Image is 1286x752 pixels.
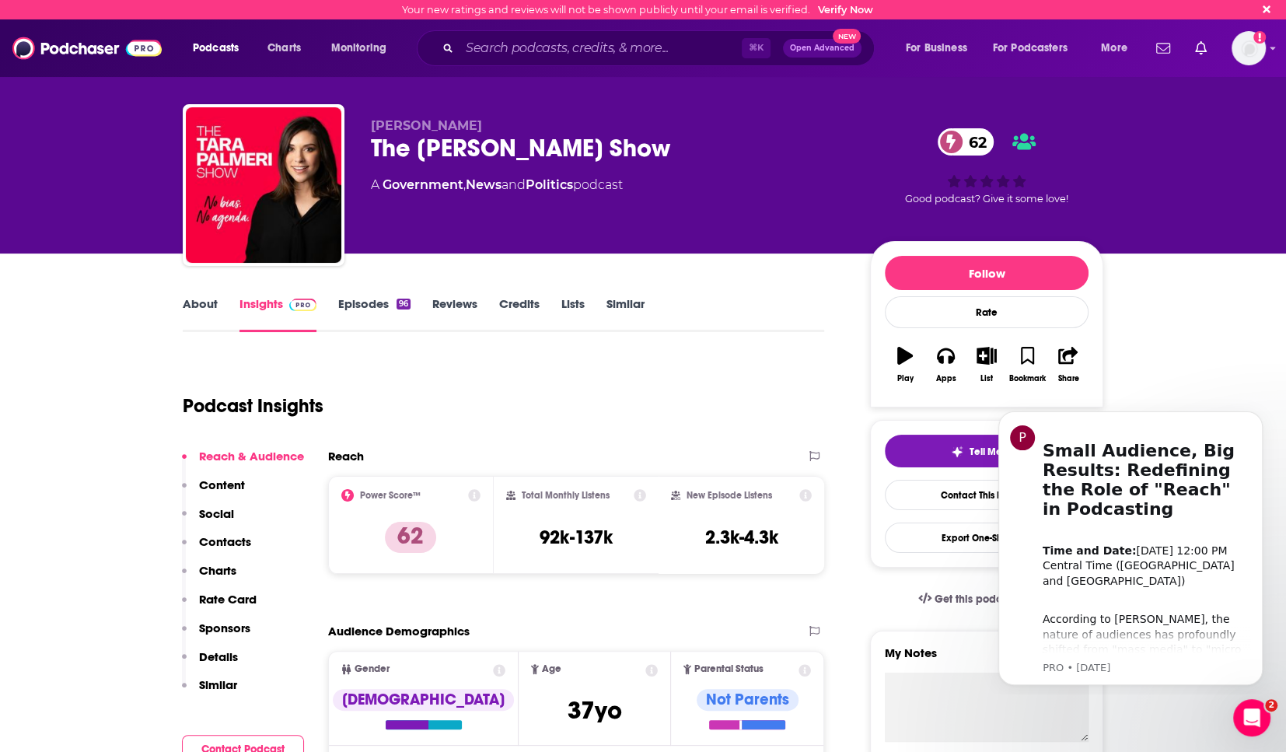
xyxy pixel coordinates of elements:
div: Your new ratings and reviews will not be shown publicly until your email is verified. [402,4,873,16]
button: open menu [182,36,259,61]
h2: New Episode Listens [687,490,772,501]
span: Open Advanced [790,44,854,52]
span: Logged in as kevinscottsmith [1232,31,1266,65]
label: My Notes [885,645,1089,673]
span: Gender [355,664,390,674]
p: Content [199,477,245,492]
span: New [833,29,861,44]
h2: Total Monthly Listens [522,490,610,501]
svg: Email not verified [1253,31,1266,44]
a: Episodes96 [338,296,411,332]
img: User Profile [1232,31,1266,65]
a: Similar [606,296,645,332]
span: Good podcast? Give it some love! [905,193,1068,205]
div: Rate [885,296,1089,328]
button: open menu [983,36,1090,61]
a: The Tara Palmeri Show [186,107,341,263]
button: List [966,337,1007,393]
input: Search podcasts, credits, & more... [460,36,742,61]
button: Share [1048,337,1089,393]
span: , [463,177,466,192]
span: 2 [1265,699,1277,712]
button: Details [182,649,238,678]
button: Export One-Sheet [885,523,1089,553]
a: About [183,296,218,332]
a: Contact This Podcast [885,480,1089,510]
button: Play [885,337,925,393]
div: Search podcasts, credits, & more... [432,30,889,66]
span: Tell Me Why [970,446,1023,458]
button: open menu [1090,36,1147,61]
a: Charts [257,36,310,61]
button: Charts [182,563,236,592]
img: tell me why sparkle [951,446,963,458]
h2: Audience Demographics [328,624,470,638]
span: ⌘ K [742,38,771,58]
button: open menu [895,36,987,61]
button: Bookmark [1007,337,1047,393]
div: Play [897,374,914,383]
div: [DEMOGRAPHIC_DATA] [333,689,514,711]
button: Reach & Audience [182,449,304,477]
span: More [1101,37,1127,59]
div: Bookmark [1009,374,1046,383]
button: Content [182,477,245,506]
a: Lists [561,296,585,332]
h2: Reach [328,449,364,463]
div: A podcast [371,176,623,194]
button: Social [182,506,234,535]
a: Show notifications dropdown [1150,35,1176,61]
div: Share [1057,374,1078,383]
span: Get this podcast via API [935,593,1055,606]
button: tell me why sparkleTell Me Why [885,435,1089,467]
a: 62 [938,128,994,156]
div: List [980,374,993,383]
a: News [466,177,501,192]
span: Charts [267,37,301,59]
a: Government [383,177,463,192]
p: Social [199,506,234,521]
a: Show notifications dropdown [1189,35,1213,61]
span: 37 yo [568,695,622,726]
p: Sponsors [199,621,250,635]
iframe: Intercom notifications message [975,398,1286,694]
p: Charts [199,563,236,578]
span: and [501,177,526,192]
button: Contacts [182,534,251,563]
p: 62 [385,522,436,553]
a: Verify Now [818,4,873,16]
span: Age [542,664,561,674]
h2: Power Score™ [360,490,421,501]
a: Reviews [432,296,477,332]
a: Get this podcast via API [906,580,1068,618]
span: For Business [906,37,967,59]
span: [PERSON_NAME] [371,118,482,133]
button: Sponsors [182,621,250,649]
a: InsightsPodchaser Pro [239,296,316,332]
p: Reach & Audience [199,449,304,463]
h3: 92k-137k [540,526,612,549]
iframe: Intercom live chat [1233,699,1270,736]
a: Credits [499,296,540,332]
div: Not Parents [697,689,799,711]
button: open menu [320,36,407,61]
button: Show profile menu [1232,31,1266,65]
button: Rate Card [182,592,257,621]
span: Podcasts [193,37,239,59]
button: Follow [885,256,1089,290]
div: 96 [397,299,411,310]
img: Podchaser Pro [289,299,316,311]
h1: Podcast Insights [183,394,323,418]
span: For Podcasters [993,37,1068,59]
p: Contacts [199,534,251,549]
h3: 2.3k-4.3k [705,526,778,549]
img: Podchaser - Follow, Share and Rate Podcasts [12,33,162,63]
